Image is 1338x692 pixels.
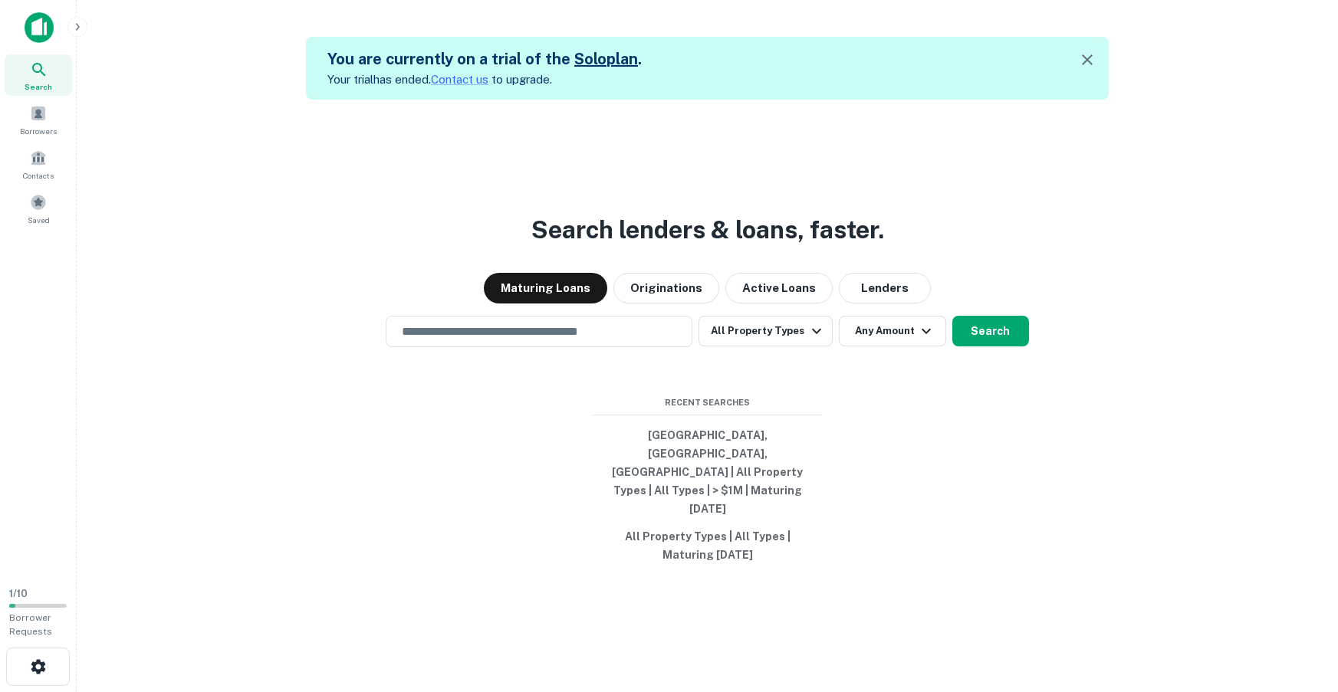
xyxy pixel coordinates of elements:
[484,273,607,303] button: Maturing Loans
[839,273,931,303] button: Lenders
[839,316,946,346] button: Any Amount
[952,316,1029,346] button: Search
[5,54,72,96] a: Search
[531,212,884,248] h3: Search lenders & loans, faster.
[593,523,823,569] button: All Property Types | All Types | Maturing [DATE]
[725,273,833,303] button: Active Loans
[574,50,638,68] a: Soloplan
[23,169,54,182] span: Contacts
[593,396,823,409] span: Recent Searches
[5,99,72,140] a: Borrowers
[9,588,28,599] span: 1 / 10
[613,273,719,303] button: Originations
[327,71,642,89] p: Your trial has ended. to upgrade.
[431,73,488,86] a: Contact us
[20,125,57,137] span: Borrowers
[327,48,642,71] h5: You are currently on a trial of the .
[1261,569,1338,643] iframe: Chat Widget
[25,80,52,93] span: Search
[9,612,52,637] span: Borrower Requests
[5,188,72,229] a: Saved
[5,143,72,185] a: Contacts
[25,12,54,43] img: capitalize-icon.png
[28,214,50,226] span: Saved
[699,316,832,346] button: All Property Types
[593,421,823,523] button: [GEOGRAPHIC_DATA], [GEOGRAPHIC_DATA], [GEOGRAPHIC_DATA] | All Property Types | All Types | > $1M ...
